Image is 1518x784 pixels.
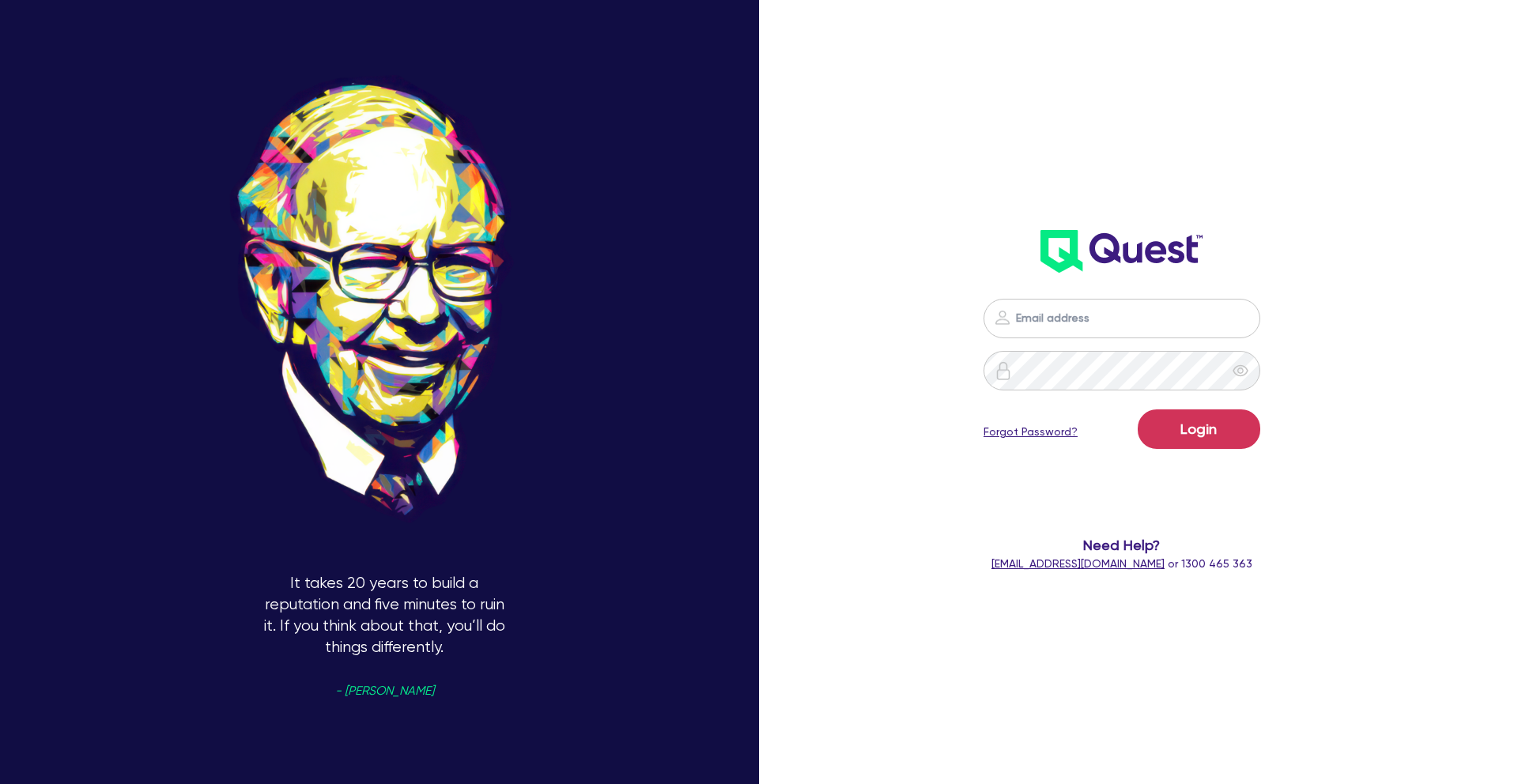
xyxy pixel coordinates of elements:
[335,685,434,697] span: - [PERSON_NAME]
[1138,409,1260,449] button: Login
[991,557,1165,570] a: [EMAIL_ADDRESS][DOMAIN_NAME]
[984,424,1078,440] a: Forgot Password?
[993,308,1012,327] img: icon-password
[1040,230,1203,273] img: wH2k97JdezQIQAAAABJRU5ErkJggg==
[1233,363,1248,379] span: eye
[984,299,1260,338] input: Email address
[994,361,1013,380] img: icon-password
[918,534,1325,556] span: Need Help?
[991,557,1252,570] span: or 1300 465 363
